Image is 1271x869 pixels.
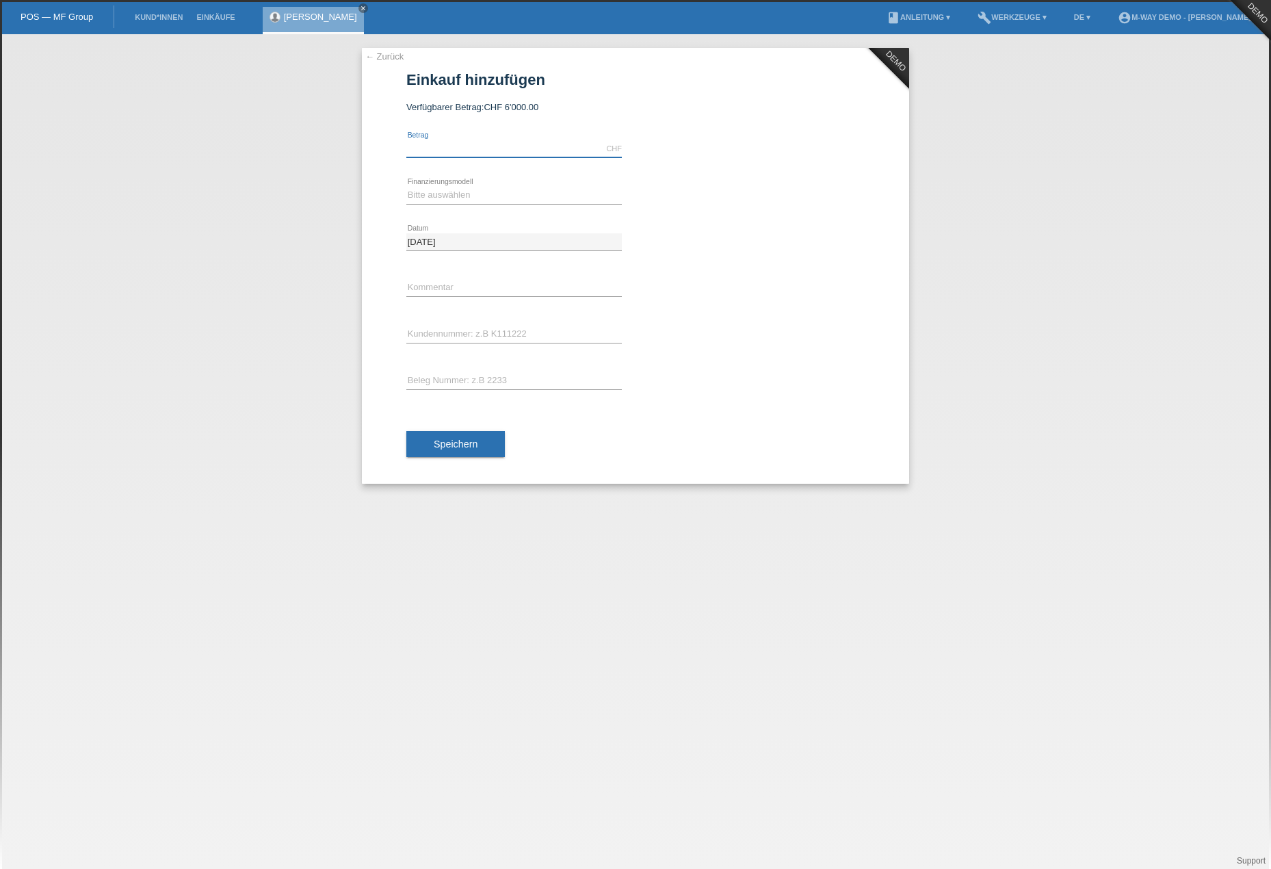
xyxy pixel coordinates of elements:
i: close [360,5,367,12]
a: close [358,3,368,13]
a: POS — MF Group [21,12,93,22]
a: ← Zurück [365,51,404,62]
a: DE ▾ [1067,13,1097,21]
div: Verfügbarer Betrag: [406,102,865,112]
span: CHF 6'000.00 [484,102,538,112]
h1: Einkauf hinzufügen [406,71,865,88]
div: CHF [606,144,622,153]
i: build [978,11,991,25]
i: book [887,11,900,25]
a: Einkäufe [189,13,241,21]
button: Speichern [406,431,505,457]
i: account_circle [1118,11,1131,25]
a: buildWerkzeuge ▾ [971,13,1053,21]
a: Support [1237,856,1266,866]
a: bookAnleitung ▾ [880,13,957,21]
a: account_circleM-Way DEMO - [PERSON_NAME] ▾ [1111,13,1264,21]
span: Speichern [434,439,477,450]
a: Kund*innen [128,13,189,21]
a: [PERSON_NAME] [284,12,357,22]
